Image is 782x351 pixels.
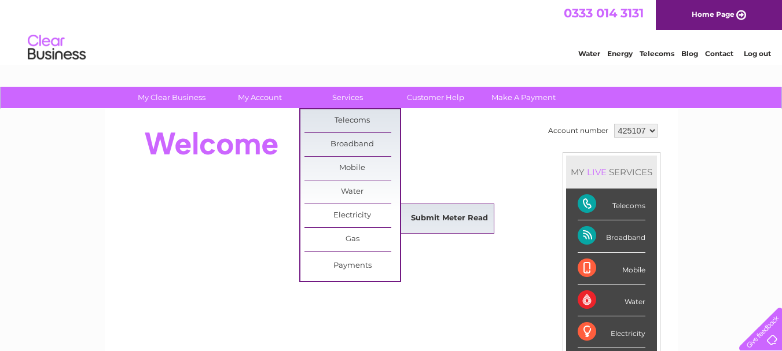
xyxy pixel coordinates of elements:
[304,133,400,156] a: Broadband
[585,167,609,178] div: LIVE
[304,204,400,227] a: Electricity
[566,156,657,189] div: MY SERVICES
[744,49,771,58] a: Log out
[304,180,400,204] a: Water
[118,6,665,56] div: Clear Business is a trading name of Verastar Limited (registered in [GEOGRAPHIC_DATA] No. 3667643...
[402,207,497,230] a: Submit Meter Read
[578,285,645,316] div: Water
[304,157,400,180] a: Mobile
[212,87,307,108] a: My Account
[124,87,219,108] a: My Clear Business
[300,87,395,108] a: Services
[564,6,644,20] a: 0333 014 3131
[578,316,645,348] div: Electricity
[27,30,86,65] img: logo.png
[304,254,400,278] a: Payments
[476,87,571,108] a: Make A Payment
[681,49,698,58] a: Blog
[640,49,674,58] a: Telecoms
[578,220,645,252] div: Broadband
[388,87,483,108] a: Customer Help
[578,253,645,285] div: Mobile
[304,109,400,132] a: Telecoms
[578,49,600,58] a: Water
[607,49,633,58] a: Energy
[304,228,400,251] a: Gas
[705,49,733,58] a: Contact
[578,189,645,220] div: Telecoms
[545,121,611,141] td: Account number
